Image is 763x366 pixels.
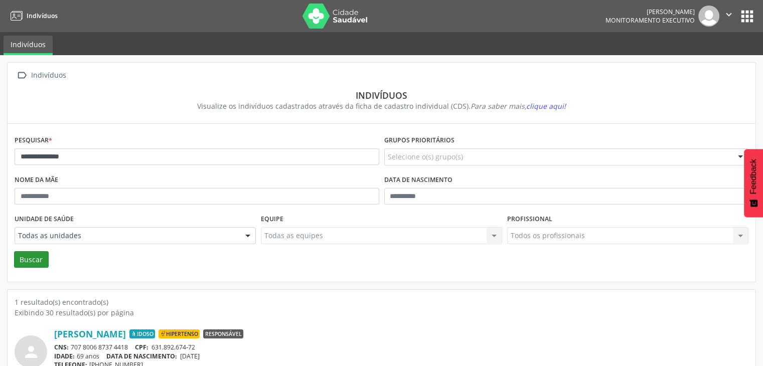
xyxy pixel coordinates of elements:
i:  [15,68,29,83]
button: Feedback - Mostrar pesquisa [744,149,763,217]
i:  [723,9,734,20]
span: Responsável [203,329,243,338]
a: [PERSON_NAME] [54,328,126,339]
span: Monitoramento Executivo [605,16,695,25]
label: Unidade de saúde [15,212,74,227]
button: apps [738,8,756,25]
span: clique aqui! [526,101,566,111]
label: Pesquisar [15,133,52,148]
label: Grupos prioritários [384,133,454,148]
span: Hipertenso [159,329,200,338]
a:  Indivíduos [15,68,68,83]
span: [DATE] [180,352,200,360]
div: 1 resultado(s) encontrado(s) [15,297,748,307]
label: Data de nascimento [384,172,452,188]
label: Profissional [507,212,552,227]
span: CPF: [135,343,148,351]
span: Feedback [749,159,758,194]
button:  [719,6,738,27]
a: Indivíduos [4,36,53,55]
span: Selecione o(s) grupo(s) [388,151,463,162]
div: 69 anos [54,352,748,360]
label: Equipe [261,212,283,227]
div: Indivíduos [22,90,741,101]
div: Exibindo 30 resultado(s) por página [15,307,748,318]
div: [PERSON_NAME] [605,8,695,16]
span: DATA DE NASCIMENTO: [106,352,177,360]
i: Para saber mais, [471,101,566,111]
button: Buscar [14,251,49,268]
label: Nome da mãe [15,172,58,188]
span: Todas as unidades [18,231,235,241]
div: 707 8006 8737 4418 [54,343,748,351]
div: Indivíduos [29,68,68,83]
span: CNS: [54,343,69,351]
div: Visualize os indivíduos cadastrados através da ficha de cadastro individual (CDS). [22,101,741,111]
img: img [698,6,719,27]
a: Indivíduos [7,8,58,24]
span: Idoso [129,329,155,338]
span: IDADE: [54,352,75,360]
span: Indivíduos [27,12,58,20]
span: 631.892.674-72 [151,343,195,351]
